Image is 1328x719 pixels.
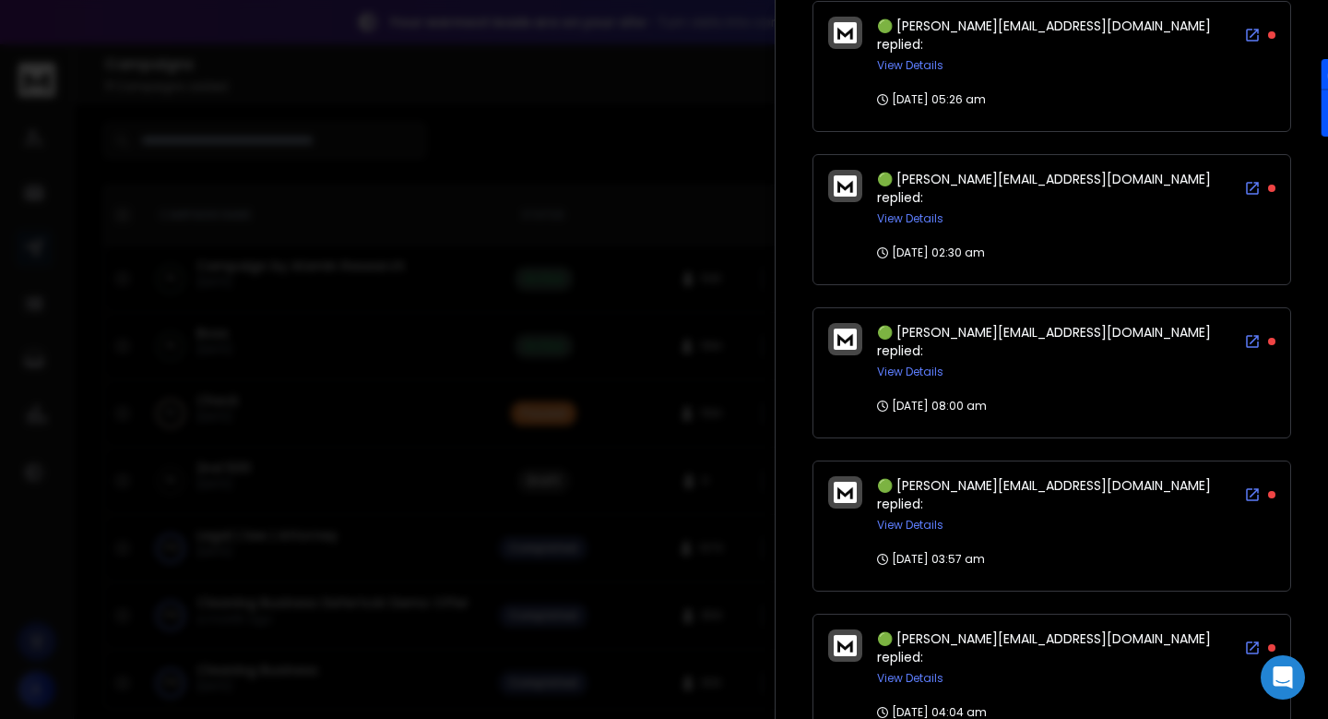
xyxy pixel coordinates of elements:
[877,552,985,567] p: [DATE] 03:57 am
[1261,655,1305,700] div: Open Intercom Messenger
[877,170,1211,207] span: 🟢 [PERSON_NAME][EMAIL_ADDRESS][DOMAIN_NAME] replied:
[877,211,943,226] button: View Details
[877,323,1211,360] span: 🟢 [PERSON_NAME][EMAIL_ADDRESS][DOMAIN_NAME] replied:
[877,518,943,533] button: View Details
[877,92,986,107] p: [DATE] 05:26 am
[877,629,1211,666] span: 🟢 [PERSON_NAME][EMAIL_ADDRESS][DOMAIN_NAME] replied:
[877,671,943,686] button: View Details
[877,246,985,260] p: [DATE] 02:30 am
[834,482,857,503] img: logo
[834,22,857,43] img: logo
[877,399,987,413] p: [DATE] 08:00 am
[877,365,943,379] button: View Details
[834,175,857,197] img: logo
[877,476,1211,513] span: 🟢 [PERSON_NAME][EMAIL_ADDRESS][DOMAIN_NAME] replied:
[877,17,1211,54] span: 🟢 [PERSON_NAME][EMAIL_ADDRESS][DOMAIN_NAME] replied:
[877,58,943,73] button: View Details
[834,329,857,350] img: logo
[834,635,857,656] img: logo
